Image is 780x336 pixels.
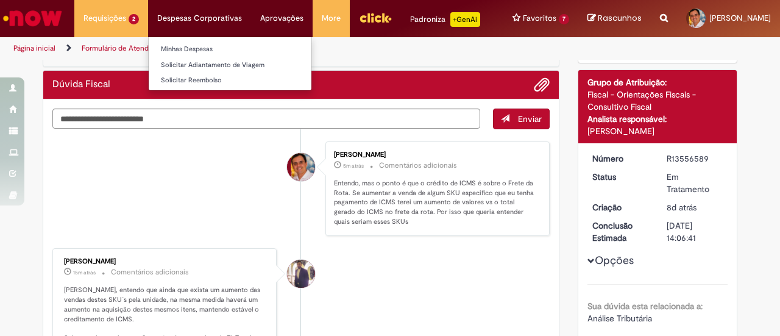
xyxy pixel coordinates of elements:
[9,37,511,60] ul: Trilhas de página
[518,113,542,124] span: Enviar
[359,9,392,27] img: click_logo_yellow_360x200.png
[410,12,480,27] div: Padroniza
[493,109,550,129] button: Enviar
[83,12,126,24] span: Requisições
[583,152,658,165] dt: Número
[583,171,658,183] dt: Status
[149,59,311,72] a: Solicitar Adiantamento de Viagem
[667,171,723,195] div: Em Tratamento
[343,162,364,170] span: 5m atrás
[149,74,311,87] a: Solicitar Reembolso
[82,43,172,53] a: Formulário de Atendimento
[73,269,96,276] time: 29/09/2025 18:20:54
[587,76,728,88] div: Grupo de Atribuição:
[587,301,703,312] b: Sua dúvida esta relacionada a:
[587,88,728,113] div: Fiscal - Orientações Fiscais - Consultivo Fiscal
[149,43,311,56] a: Minhas Despesas
[667,202,697,213] time: 22/09/2025 17:23:41
[52,79,110,90] h2: Dúvida Fiscal Histórico de tíquete
[450,12,480,27] p: +GenAi
[343,162,364,170] time: 29/09/2025 18:30:11
[379,160,457,171] small: Comentários adicionais
[709,13,771,23] span: [PERSON_NAME]
[667,152,723,165] div: R13556589
[287,153,315,181] div: Rodolfo Norat Gomes
[111,267,189,277] small: Comentários adicionais
[534,77,550,93] button: Adicionar anexos
[287,260,315,288] div: Gabriel Rodrigues Barao
[334,151,537,159] div: [PERSON_NAME]
[587,313,652,324] span: Análise Tributária
[148,37,312,91] ul: Despesas Corporativas
[587,13,642,24] a: Rascunhos
[1,6,64,30] img: ServiceNow
[667,220,723,244] div: [DATE] 14:06:41
[587,125,728,137] div: [PERSON_NAME]
[667,202,697,213] span: 8d atrás
[52,109,480,129] textarea: Digite sua mensagem aqui...
[598,12,642,24] span: Rascunhos
[73,269,96,276] span: 15m atrás
[583,220,658,244] dt: Conclusão Estimada
[334,179,537,227] p: Entendo, mas o ponto é que o crédito de ICMS é sobre o Frete da Rota. Se aumentar a venda de algu...
[260,12,303,24] span: Aprovações
[523,12,556,24] span: Favoritos
[583,201,658,213] dt: Criação
[322,12,341,24] span: More
[157,12,242,24] span: Despesas Corporativas
[129,14,139,24] span: 2
[559,14,569,24] span: 7
[587,113,728,125] div: Analista responsável:
[64,258,267,265] div: [PERSON_NAME]
[13,43,55,53] a: Página inicial
[667,201,723,213] div: 22/09/2025 17:23:41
